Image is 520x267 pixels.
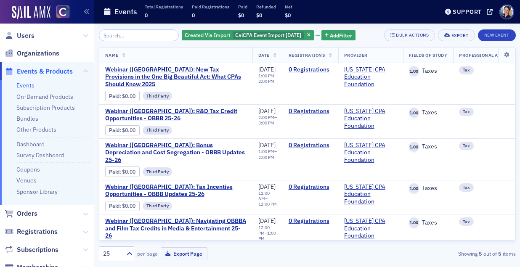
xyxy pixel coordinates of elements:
div: Paid: 0 - $0 [105,201,140,211]
label: per page [137,250,158,257]
span: Webinar (CA): New Tax Provisions in the One Big Beautiful Act: What CPAs Should Know 2025 [105,66,247,88]
button: Bulk Actions [384,29,435,41]
a: 0 Registrations [289,108,332,115]
div: Showing out of items [382,250,515,257]
div: – [258,190,277,207]
span: California CPA Education Foundation [344,142,397,164]
span: Webinar (CA): Tax Incentive Opportunities - OBBB Updates 25-26 [105,183,247,198]
a: Webinar ([GEOGRAPHIC_DATA]): New Tax Provisions in the One Big Beautiful Act: What CPAs Should Kn... [105,66,247,88]
span: Webinar (CA): Navigating OBBBA and Film Tax Credits in Media & Entertainment 25-26 [105,217,247,240]
span: Orders [17,209,37,218]
a: Coupons [16,166,40,173]
span: Created Via Import [185,32,230,38]
button: Export [438,29,475,41]
a: Webinar ([GEOGRAPHIC_DATA]): Tax Incentive Opportunities - OBBB Updates 25-26 [105,183,247,198]
div: Third Party [143,167,172,176]
time: 2:00 PM [258,78,274,84]
span: : [109,203,122,209]
span: Webinar (CA): Bonus Depreciation and Cost Segregation - OBBB Updates 25-26 [105,142,247,164]
a: Dashboard [16,140,45,148]
span: Provider [344,52,368,58]
a: New Event [478,31,516,38]
div: Third Party [143,126,172,135]
span: California CPA Education Foundation [344,108,397,130]
div: Bulk Actions [396,33,429,37]
time: 2:00 PM [258,154,274,160]
span: [DATE] [258,141,276,149]
a: Organizations [5,49,59,58]
div: – [258,73,277,84]
div: Tax [459,66,474,74]
p: Net [285,4,292,10]
div: Export [451,33,469,38]
a: Bundles [16,115,38,122]
div: CalCPA Event Import 8/7/25 [182,30,314,41]
a: Webinar ([GEOGRAPHIC_DATA]): R&D Tax Credit Opportunities - OBBB 25-26 [105,108,247,122]
a: 0 Registrations [289,142,332,149]
time: 1:00 PM [258,73,274,79]
div: 25 [103,249,122,258]
input: Search… [99,29,179,41]
time: 1:00 PM [258,230,276,241]
a: [US_STATE] CPA Education Foundation [344,108,397,130]
span: : [109,127,122,133]
span: 1.00 [409,108,419,118]
div: – [258,115,277,126]
span: 1.00 [409,183,419,194]
span: [DATE] [258,217,276,225]
div: Support [453,8,482,16]
div: Paid: 0 - $0 [105,125,140,135]
span: Subscriptions [17,245,58,254]
span: 1.00 [409,142,419,152]
span: Registrations [17,227,58,236]
a: Subscription Products [16,104,75,111]
span: 0 [192,12,195,19]
span: [DATE] [258,66,276,73]
span: Events & Products [17,67,73,76]
a: Paid [109,127,119,133]
a: [US_STATE] CPA Education Foundation [344,142,397,164]
span: Name [105,52,119,58]
time: 12:00 PM [258,225,270,236]
div: Third Party [143,202,172,210]
div: Tax [459,142,474,150]
time: 2:00 PM [258,114,274,120]
span: $0.00 [122,93,135,99]
p: Paid [238,4,247,10]
a: [US_STATE] CPA Education Foundation [344,66,397,88]
time: 11:00 AM [258,190,270,201]
a: Sponsor Library [16,188,58,196]
time: 12:00 PM [258,201,277,207]
strong: 5 [497,250,503,257]
a: Venues [16,177,37,184]
span: [DATE] [258,107,276,115]
a: Paid [109,93,119,99]
span: $0.00 [122,127,135,133]
img: SailAMX [12,6,50,19]
a: 0 Registrations [289,217,332,225]
button: New Event [478,29,516,41]
span: : [109,93,122,99]
p: Refunded [256,4,276,10]
span: Organizations [17,49,59,58]
a: Paid [109,203,119,209]
a: Other Products [16,126,56,133]
a: Events [16,82,34,89]
span: $0.00 [122,203,135,209]
span: California CPA Education Foundation [344,66,397,88]
span: $0 [256,12,262,19]
span: Registrations [289,52,325,58]
span: Users [17,31,34,40]
span: Taxes [419,185,437,192]
time: 1:00 PM [258,148,274,154]
div: – [258,225,277,241]
span: Webinar (CA): R&D Tax Credit Opportunities - OBBB 25-26 [105,108,247,122]
span: : [109,169,122,175]
a: Survey Dashboard [16,151,64,159]
span: Add Filter [330,32,352,39]
span: Taxes [419,143,437,151]
a: 0 Registrations [289,66,332,74]
div: Paid: 0 - $0 [105,91,140,101]
time: 3:00 PM [258,120,274,126]
span: California CPA Education Foundation [344,217,397,240]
